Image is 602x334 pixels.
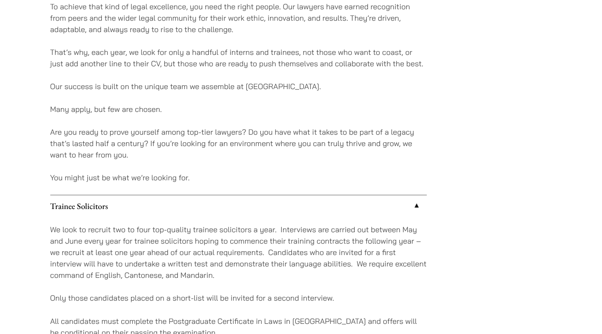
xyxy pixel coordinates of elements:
p: Our success is built on the unique team we assemble at [GEOGRAPHIC_DATA]. [50,81,427,92]
p: That’s why, each year, we look for only a handful of interns and trainees, not those who want to ... [50,46,427,69]
p: Only those candidates placed on a short-list will be invited for a second interview. [50,292,427,304]
p: You might just be what we’re looking for. [50,172,427,183]
p: Are you ready to prove yourself among top-tier lawyers? Do you have what it takes to be part of a... [50,126,427,160]
p: Many apply, but few are chosen. [50,103,427,115]
p: We look to recruit two to four top-quality trainee solicitors a year. Interviews are carried out ... [50,224,427,281]
a: Trainee Solicitors [50,195,427,217]
p: To achieve that kind of legal excellence, you need the right people. Our lawyers have earned reco... [50,1,427,35]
